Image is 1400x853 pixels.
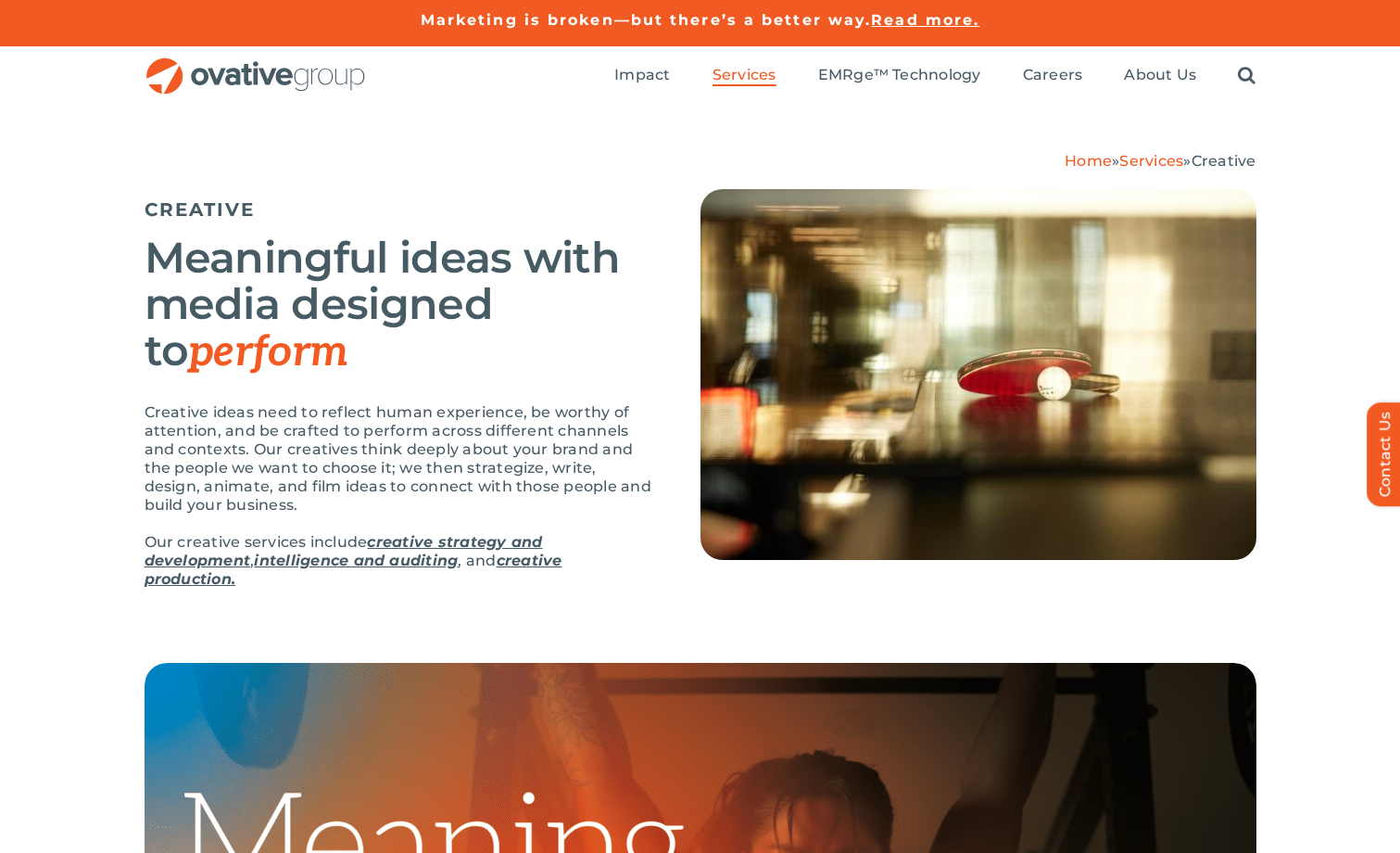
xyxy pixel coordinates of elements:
a: Home [1065,152,1112,170]
span: About Us [1124,66,1196,84]
a: creative strategy and development [145,533,543,569]
img: Creative – Hero [700,189,1256,560]
a: Impact [614,66,670,86]
h5: CREATIVE [145,198,654,221]
span: Careers [1023,66,1083,84]
a: creative production. [145,552,562,588]
a: Services [1119,152,1183,170]
p: Creative ideas need to reflect human experience, be worthy of attention, and be crafted to perfor... [145,403,654,515]
a: About Us [1124,66,1196,86]
a: EMRge™ Technology [818,66,981,86]
a: Read more. [871,11,979,29]
a: Careers [1023,66,1083,86]
span: EMRge™ Technology [818,66,981,84]
a: Services [713,66,776,86]
span: Services [713,66,776,84]
h2: Meaningful ideas with media designed to [145,235,654,376]
span: Impact [614,66,670,84]
a: Marketing is broken—but there’s a better way. [421,11,872,29]
a: intelligence and auditing [254,552,458,569]
p: Our creative services include , , and [145,533,654,589]
a: OG_Full_horizontal_RGB [145,56,367,73]
em: perform [188,326,347,378]
span: Creative [1192,152,1256,170]
a: Search [1238,66,1255,86]
nav: Menu [614,46,1255,106]
span: » » [1065,152,1255,170]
